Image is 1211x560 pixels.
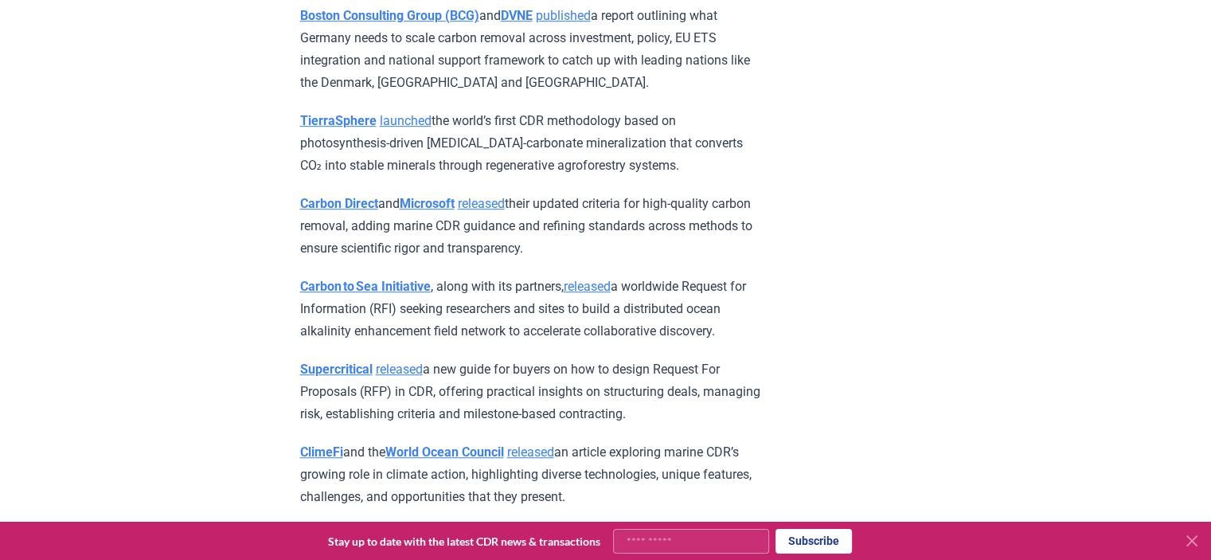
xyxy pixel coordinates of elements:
[507,444,554,460] a: released
[376,362,423,377] a: released
[300,110,766,177] p: the world’s first CDR methodology based on photosynthesis-driven [MEDICAL_DATA]-carbonate mineral...
[300,196,378,211] a: Carbon Direct
[300,444,343,460] a: ClimeFi
[300,276,766,343] p: , along with its partners, a worldwide Request for Information (RFI) seeking researchers and site...
[536,8,591,23] a: published
[564,279,611,294] a: released
[300,358,766,425] p: a new guide for buyers on how to design Request For Proposals (RFP) in CDR, offering practical in...
[300,279,431,294] a: Carbon to Sea Initiative
[300,8,479,23] a: Boston Consulting Group (BCG)
[385,444,504,460] a: World Ocean Council
[400,196,455,211] a: Microsoft
[300,362,373,377] a: Supercritical
[501,8,533,23] a: DVNE
[458,196,505,211] a: released
[300,193,766,260] p: and their updated criteria for high-quality carbon removal, adding marine CDR guidance and refini...
[380,113,432,128] a: launched
[300,113,377,128] a: TierraSphere
[300,5,766,94] p: and a report outlining what Germany needs to scale carbon removal across investment, policy, EU E...
[300,441,766,508] p: and the an article exploring marine CDR’s growing role in climate action, highlighting diverse te...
